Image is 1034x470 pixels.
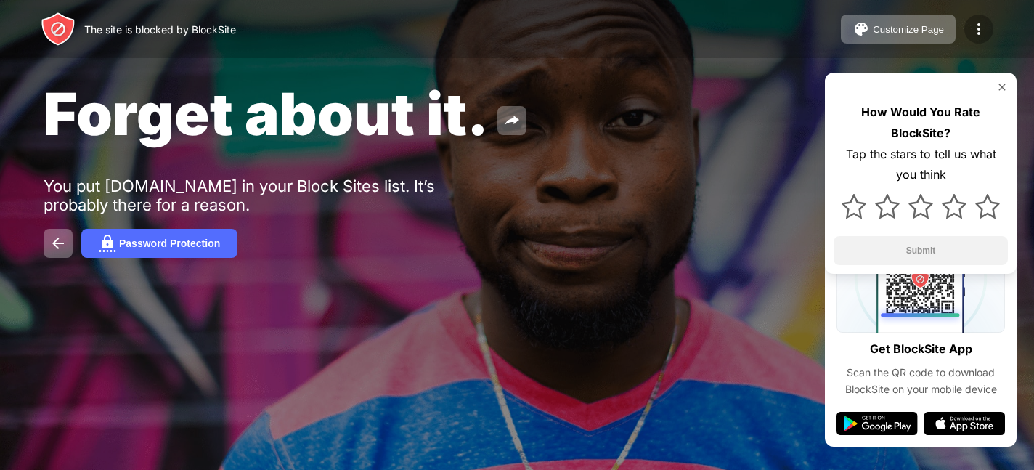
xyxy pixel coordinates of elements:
[44,177,492,214] div: You put [DOMAIN_NAME] in your Block Sites list. It’s probably there for a reason.
[908,194,933,219] img: star.svg
[834,144,1008,186] div: Tap the stars to tell us what you think
[975,194,1000,219] img: star.svg
[834,102,1008,144] div: How Would You Rate BlockSite?
[119,238,220,249] div: Password Protection
[841,15,956,44] button: Customize Page
[875,194,900,219] img: star.svg
[81,229,237,258] button: Password Protection
[852,20,870,38] img: pallet.svg
[836,365,1005,397] div: Scan the QR code to download BlockSite on your mobile device
[49,235,67,252] img: back.svg
[41,12,76,46] img: header-logo.svg
[996,81,1008,93] img: rate-us-close.svg
[84,23,236,36] div: The site is blocked by BlockSite
[44,78,489,149] span: Forget about it.
[99,235,116,252] img: password.svg
[970,20,988,38] img: menu-icon.svg
[836,412,918,435] img: google-play.svg
[924,412,1005,435] img: app-store.svg
[842,194,866,219] img: star.svg
[873,24,944,35] div: Customize Page
[503,112,521,129] img: share.svg
[942,194,966,219] img: star.svg
[834,236,1008,265] button: Submit
[870,339,972,360] div: Get BlockSite App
